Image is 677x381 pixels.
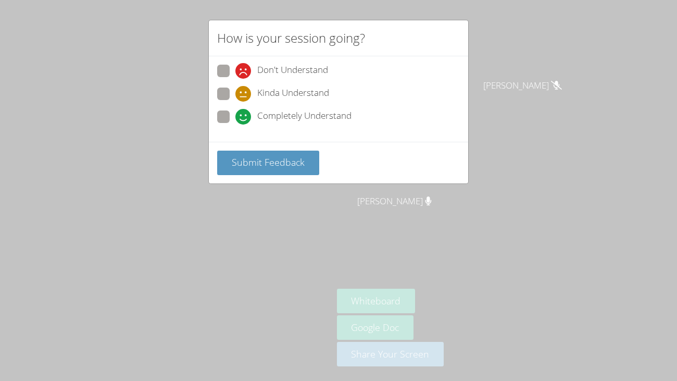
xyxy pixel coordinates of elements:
[257,109,352,125] span: Completely Understand
[217,29,365,47] h2: How is your session going?
[257,63,328,79] span: Don't Understand
[257,86,329,102] span: Kinda Understand
[232,156,305,168] span: Submit Feedback
[217,151,319,175] button: Submit Feedback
